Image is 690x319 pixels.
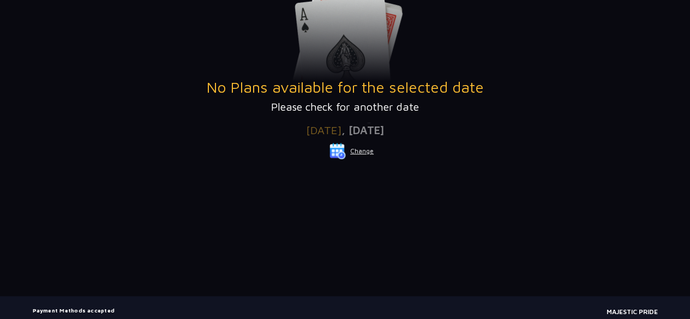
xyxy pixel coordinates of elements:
button: Change [329,142,374,160]
span: , [DATE] [341,124,384,136]
h5: Payment Methods accepted [33,307,221,314]
h3: No Plans available for the selected date [33,78,658,97]
span: [DATE] [306,124,341,136]
p: Please check for another date [33,99,658,115]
